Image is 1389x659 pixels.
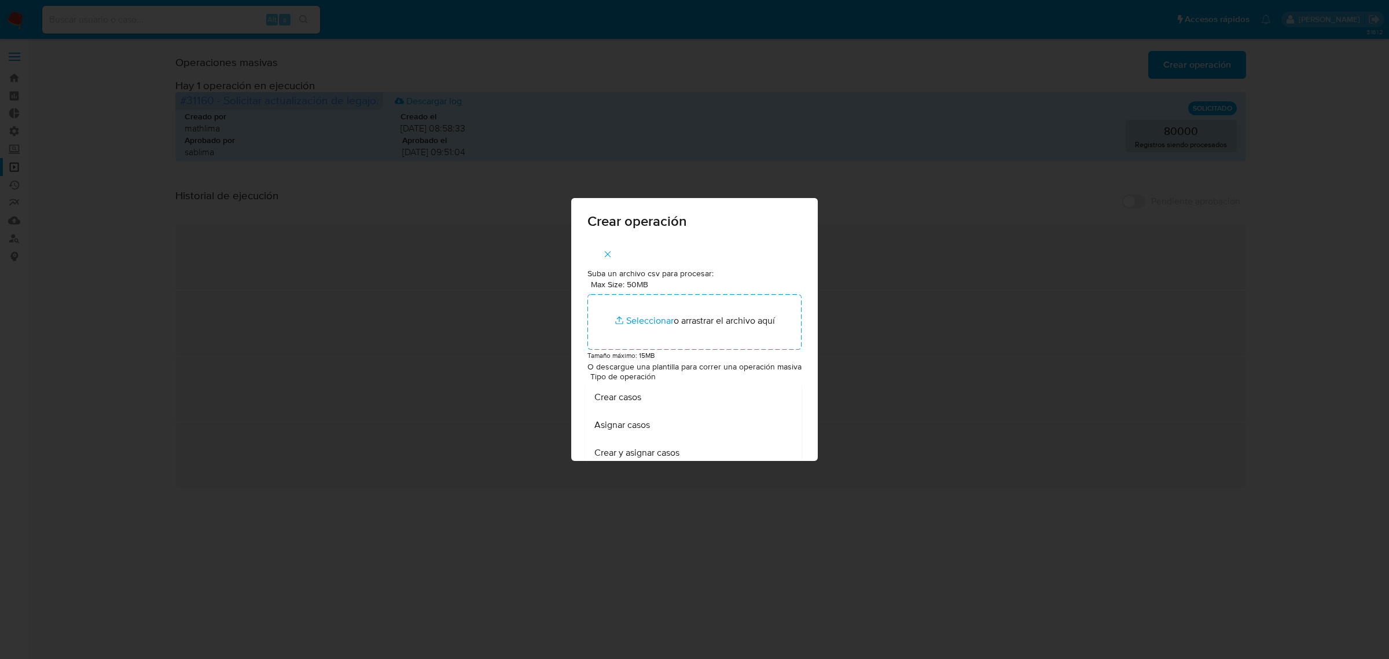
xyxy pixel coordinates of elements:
span: Asignar casos [594,419,650,431]
span: Crear casos [594,391,641,403]
span: Tipo de operación [590,372,804,380]
span: Crear y asignar casos [594,447,679,459]
label: Max Size: 50MB [591,279,648,290]
p: O descargue una plantilla para correr una operación masiva [587,361,802,373]
small: Tamaño máximo: 15MB [587,350,655,360]
span: Crear operación [587,214,802,228]
p: Suba un archivo csv para procesar: [587,268,802,280]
